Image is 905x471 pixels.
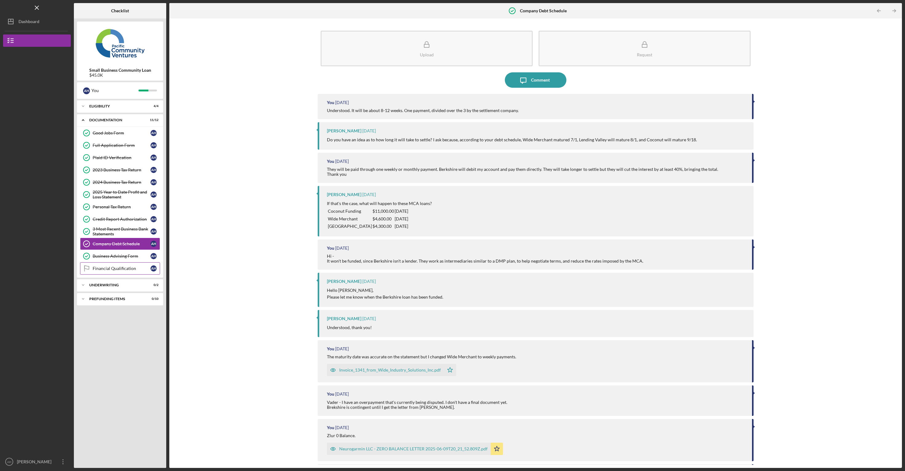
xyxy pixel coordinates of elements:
[111,8,129,13] b: Checklist
[15,456,55,469] div: [PERSON_NAME]
[327,128,361,133] div: [PERSON_NAME]
[327,287,443,294] p: Hello [PERSON_NAME],
[80,127,160,139] a: Good Jobs FormAH
[327,346,334,351] div: You
[147,297,159,301] div: 0 / 10
[339,368,441,372] div: Invoice_1341_from_Wide_Industry_Solutions_Inc.pdf
[327,254,643,264] div: Hi - It won't be funded, since Berkshire isn't a lender. They work as intermediaries similar to a...
[539,31,750,66] button: Request
[93,266,151,271] div: Financial Qualification
[328,215,372,222] p: Wide Merchant
[147,104,159,108] div: 4 / 4
[327,354,516,359] div: The maturity date was accurate on the statement but I changed Wide Merchant to weekly payments.
[339,446,488,451] div: Neurogarmin LLC - ZERO BALANCE LETTER 2025-06-09T20_21_52.809Z.pdf
[335,425,349,430] time: 2025-07-01 17:48
[327,324,372,331] p: Understood, thank you!
[89,297,143,301] div: Prefunding Items
[362,279,376,284] time: 2025-07-09 23:46
[335,346,349,351] time: 2025-07-01 18:02
[93,241,151,246] div: Company Debt Schedule
[147,118,159,122] div: 11 / 12
[18,15,39,29] div: Dashboard
[93,217,151,222] div: Credit Report Authorization
[93,167,151,172] div: 2023 Business Tax Return
[327,364,456,376] button: Invoice_1341_from_Wide_Industry_Solutions_Inc.pdf
[420,52,434,57] div: Upload
[335,392,349,397] time: 2025-07-01 17:50
[151,167,157,173] div: A H
[77,25,163,62] img: Product logo
[80,188,160,201] a: 2025 Year to Date Profit and Loss StatementAH
[91,85,139,96] div: You
[327,200,432,207] p: If that's the case, what will happen to these MCA loans?
[93,143,151,148] div: Full Application Form
[151,228,157,235] div: A H
[80,151,160,164] a: Plaid ID VerificationAH
[335,246,349,251] time: 2025-07-10 09:46
[327,425,334,430] div: You
[520,8,567,13] b: Company Debt Schedule
[80,238,160,250] a: Company Debt ScheduleAH
[327,136,697,143] p: Do you have an idea as to how long it will take to settle? I ask because, according to your debt ...
[80,262,160,275] a: Financial QualificationAH
[151,130,157,136] div: A H
[93,190,151,199] div: 2025 Year to Date Profit and Loss Statement
[327,100,334,105] div: You
[327,316,361,321] div: [PERSON_NAME]
[362,192,376,197] time: 2025-07-10 23:05
[151,253,157,259] div: A H
[80,250,160,262] a: Business Advising FormAH
[151,191,157,198] div: A H
[89,73,151,78] div: $45.0K
[89,104,143,108] div: Eligibility
[327,400,507,410] div: Vader - I have an overpayment that's currently being disputed. I don't have a final document yet....
[7,460,11,464] text: AH
[328,208,372,215] p: Coconut Funding
[335,159,349,164] time: 2025-07-10 23:54
[93,155,151,160] div: Plaid ID Verification
[335,100,349,105] time: 2025-07-11 18:24
[327,159,334,164] div: You
[151,179,157,185] div: A H
[327,246,334,251] div: You
[327,294,443,300] p: Please let me know when the Berkshire loan has been funded.
[93,204,151,209] div: Personal Tax Return
[151,204,157,210] div: A H
[80,225,160,238] a: 3 Most Recent Business Bank StatementsAH
[151,142,157,148] div: A H
[93,227,151,236] div: 3 Most Recent Business Bank Statements
[327,279,361,284] div: [PERSON_NAME]
[80,176,160,188] a: 2024 Business Tax ReturnAH
[3,456,71,468] button: AH[PERSON_NAME]
[531,72,550,88] div: Comment
[327,392,334,397] div: You
[372,223,394,230] p: $4,300.00
[151,155,157,161] div: A H
[327,433,356,438] div: Zlur 0 Balance.
[327,192,361,197] div: [PERSON_NAME]
[328,223,372,230] p: [GEOGRAPHIC_DATA]
[151,216,157,222] div: A H
[327,108,519,113] div: Understood. It will be about 8-12 weeks. One payment, divided over the 3 by the settlement company.
[80,164,160,176] a: 2023 Business Tax ReturnAH
[151,241,157,247] div: A H
[327,167,718,177] div: They will be paid through one weekly or monthly payment. Berkshire will debit my account and pay ...
[505,72,566,88] button: Comment
[362,316,376,321] time: 2025-07-01 18:42
[83,87,90,94] div: A H
[89,68,151,73] b: Small Business Community Loan
[395,208,408,215] p: [DATE]
[321,31,533,66] button: Upload
[637,52,652,57] div: Request
[372,208,394,215] p: $11,000.00
[80,213,160,225] a: Credit Report AuthorizationAH
[93,180,151,185] div: 2024 Business Tax Return
[362,128,376,133] time: 2025-07-11 18:14
[80,201,160,213] a: Personal Tax ReturnAH
[151,265,157,272] div: A H
[93,254,151,259] div: Business Advising Form
[89,283,143,287] div: Underwriting
[80,139,160,151] a: Full Application FormAH
[395,215,408,222] p: [DATE]
[147,283,159,287] div: 0 / 2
